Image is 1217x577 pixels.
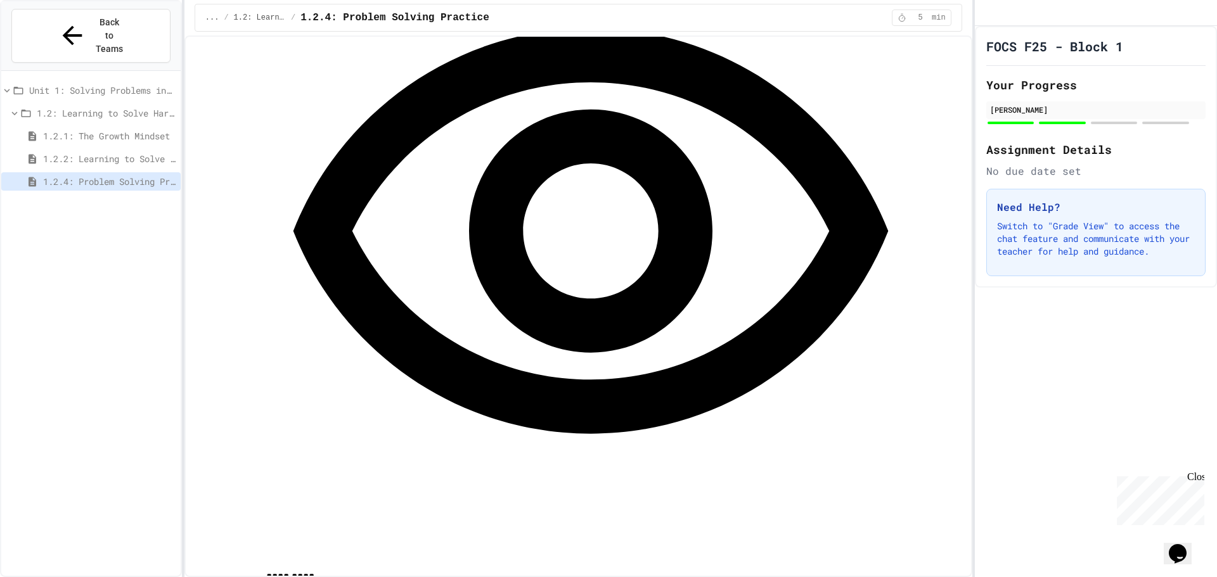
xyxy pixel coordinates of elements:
iframe: chat widget [1164,526,1204,564]
span: / [224,13,228,23]
button: Back to Teams [11,9,171,63]
span: 1.2.4: Problem Solving Practice [43,175,176,188]
span: 1.2: Learning to Solve Hard Problems [37,106,176,120]
span: 1.2.2: Learning to Solve Hard Problems [43,152,176,165]
span: Back to Teams [94,16,124,56]
iframe: chat widget [1112,471,1204,525]
span: 1.2.1: The Growth Mindset [43,129,176,143]
div: Chat with us now!Close [5,5,87,80]
div: No due date set [986,163,1206,179]
span: min [932,13,946,23]
h2: Assignment Details [986,141,1206,158]
span: Unit 1: Solving Problems in Computer Science [29,84,176,97]
span: ... [205,13,219,23]
div: [PERSON_NAME] [990,104,1202,115]
p: Switch to "Grade View" to access the chat feature and communicate with your teacher for help and ... [997,220,1195,258]
h1: FOCS F25 - Block 1 [986,37,1123,55]
span: 1.2: Learning to Solve Hard Problems [234,13,286,23]
span: 5 [910,13,930,23]
span: 1.2.4: Problem Solving Practice [300,10,489,25]
h3: Need Help? [997,200,1195,215]
h2: Your Progress [986,76,1206,94]
span: / [291,13,295,23]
